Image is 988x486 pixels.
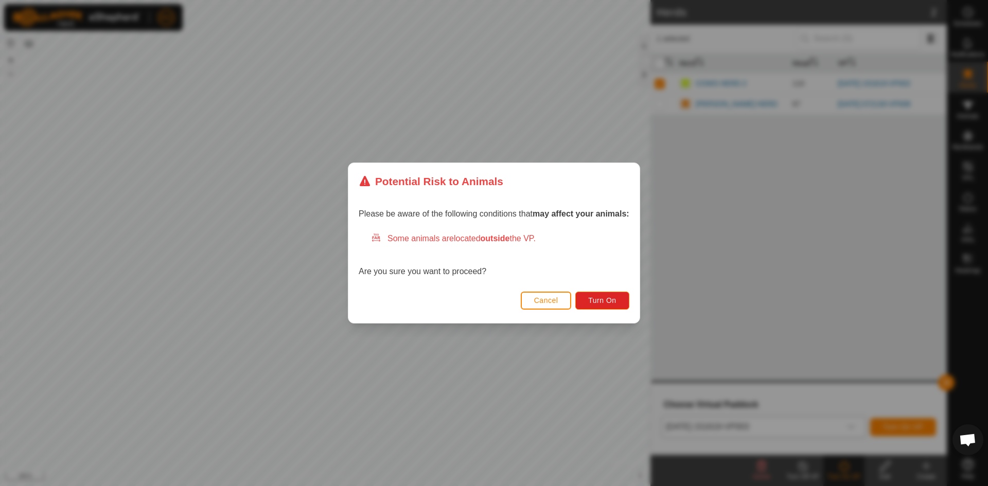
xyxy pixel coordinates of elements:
[359,209,629,218] span: Please be aware of the following conditions that
[589,296,616,304] span: Turn On
[521,292,572,310] button: Cancel
[952,424,983,455] div: Open chat
[371,232,629,245] div: Some animals are
[359,173,503,189] div: Potential Risk to Animals
[534,296,558,304] span: Cancel
[359,232,629,278] div: Are you sure you want to proceed?
[533,209,629,218] strong: may affect your animals:
[576,292,629,310] button: Turn On
[481,234,510,243] strong: outside
[454,234,536,243] span: located the VP.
